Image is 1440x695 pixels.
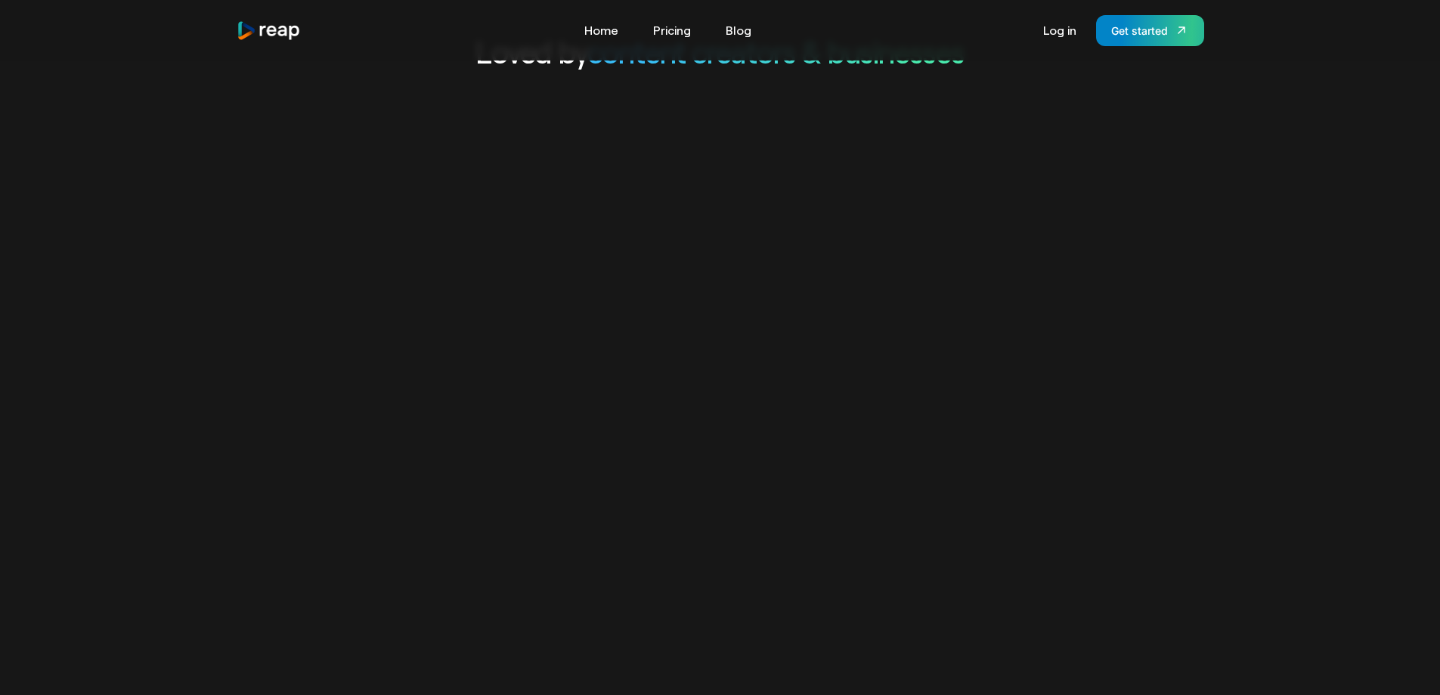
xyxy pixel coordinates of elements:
[718,18,759,42] a: Blog
[587,33,965,70] span: content creators & businesses
[577,18,626,42] a: Home
[646,18,698,42] a: Pricing
[1096,15,1204,46] a: Get started
[237,20,302,41] a: home
[237,20,302,41] img: reap logo
[1111,23,1168,39] div: Get started
[1036,18,1084,42] a: Log in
